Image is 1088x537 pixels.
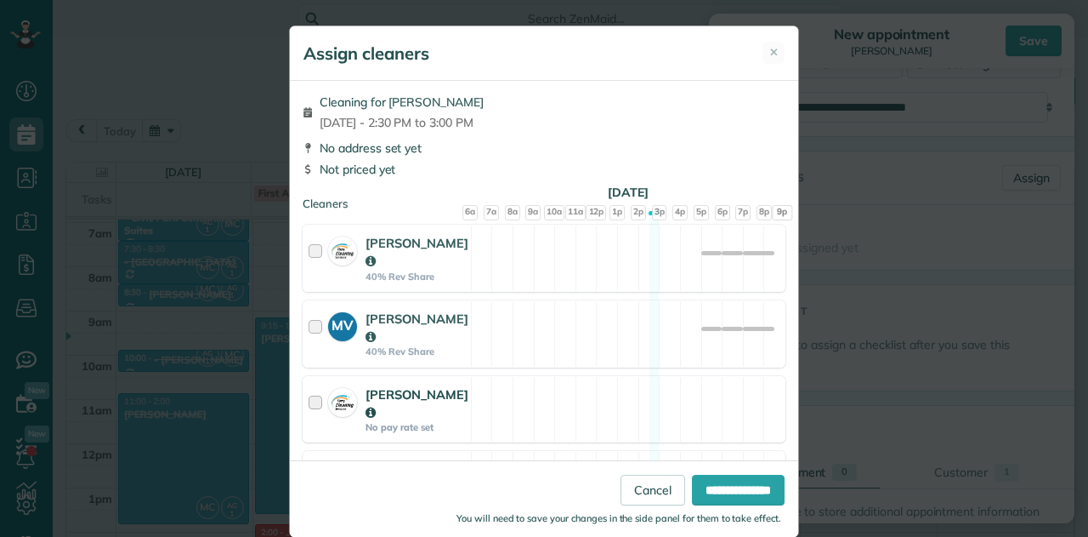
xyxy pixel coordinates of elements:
h5: Assign cleaners [303,42,429,66]
small: You will need to save your changes in the side panel for them to take effect. [456,512,781,524]
strong: 40% Rev Share [365,271,468,283]
span: [DATE] - 2:30 PM to 3:00 PM [320,114,484,131]
strong: No pay rate set [365,421,468,433]
div: Not priced yet [303,161,785,178]
strong: MV [328,312,357,336]
strong: [PERSON_NAME] [365,311,468,345]
strong: [PERSON_NAME] [365,386,468,420]
a: Cancel [620,475,685,506]
div: No address set yet [303,140,785,157]
div: Cleaners [303,196,785,201]
span: ✕ [769,44,779,60]
strong: 40% Rev Share [365,346,468,357]
span: Cleaning for [PERSON_NAME] [320,94,484,111]
strong: [PERSON_NAME] [365,235,468,269]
